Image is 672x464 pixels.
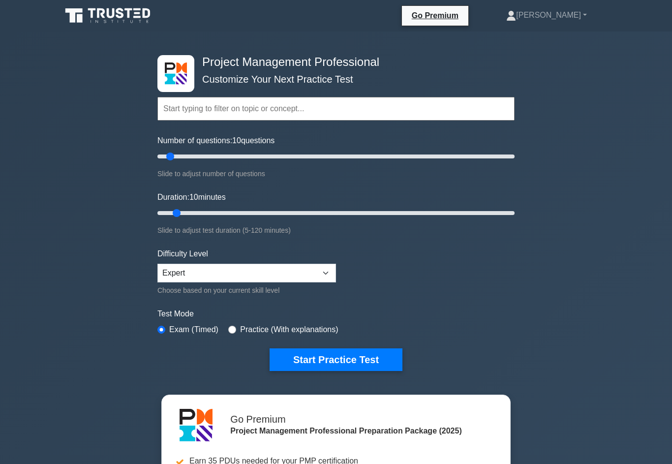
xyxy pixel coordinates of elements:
span: 10 [232,136,241,145]
label: Number of questions: questions [157,135,275,147]
span: 10 [189,193,198,201]
button: Start Practice Test [270,348,402,371]
input: Start typing to filter on topic or concept... [157,97,515,121]
div: Choose based on your current skill level [157,284,336,296]
label: Test Mode [157,308,515,320]
label: Exam (Timed) [169,324,218,336]
div: Slide to adjust test duration (5-120 minutes) [157,224,515,236]
a: Go Premium [406,9,464,22]
label: Duration: minutes [157,191,226,203]
div: Slide to adjust number of questions [157,168,515,180]
a: [PERSON_NAME] [483,5,611,25]
h4: Project Management Professional [198,55,466,69]
label: Practice (With explanations) [240,324,338,336]
label: Difficulty Level [157,248,208,260]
